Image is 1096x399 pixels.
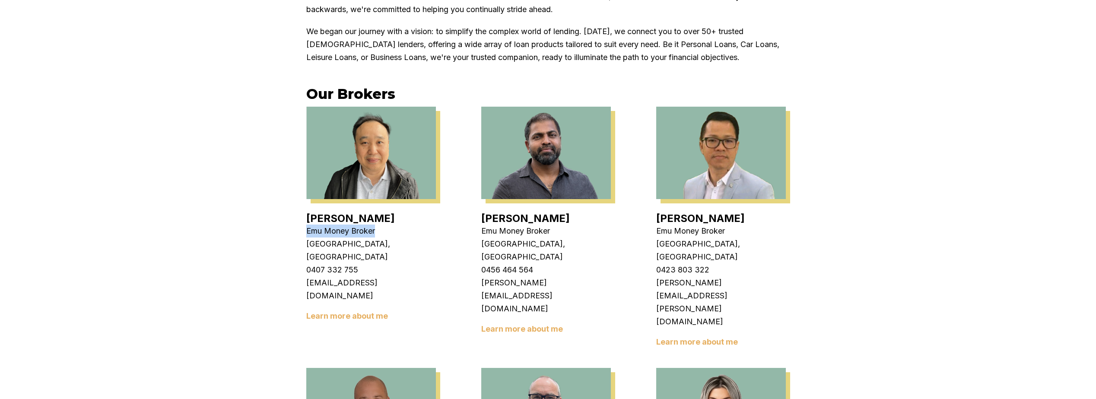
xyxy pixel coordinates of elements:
[306,263,436,276] p: 0407 332 755
[481,212,570,225] a: [PERSON_NAME]
[481,107,611,199] img: Krish Babu
[481,225,611,237] p: Emu Money Broker
[306,311,388,320] a: Learn more about me
[306,25,790,64] p: We began our journey with a vision: to simplify the complex world of lending. [DATE], we connect ...
[656,225,786,237] p: Emu Money Broker
[306,85,790,102] h3: Our Brokers
[481,237,611,263] p: [GEOGRAPHIC_DATA], [GEOGRAPHIC_DATA]
[656,337,738,346] a: Learn more about me
[306,212,395,225] a: [PERSON_NAME]
[656,237,786,263] p: [GEOGRAPHIC_DATA], [GEOGRAPHIC_DATA]
[656,263,786,276] p: 0423 803 322
[656,107,786,199] img: Steven Nguyen
[481,324,563,333] a: Learn more about me
[656,212,745,225] a: [PERSON_NAME]
[306,107,436,199] img: Eujin Ooi
[306,237,436,263] p: [GEOGRAPHIC_DATA], [GEOGRAPHIC_DATA]
[306,225,436,237] p: Emu Money Broker
[656,276,786,328] p: [PERSON_NAME][EMAIL_ADDRESS][PERSON_NAME][DOMAIN_NAME]
[481,276,611,315] p: [PERSON_NAME][EMAIL_ADDRESS][DOMAIN_NAME]
[481,263,611,276] p: 0456 464 564
[306,276,436,302] p: [EMAIL_ADDRESS][DOMAIN_NAME]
